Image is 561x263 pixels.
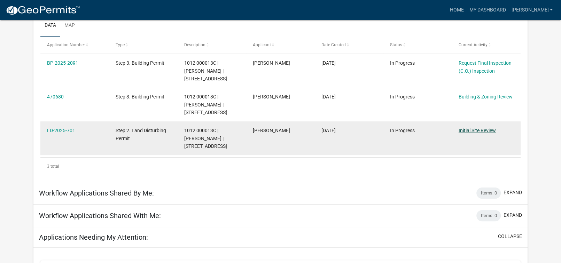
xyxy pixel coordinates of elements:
[504,189,522,196] button: expand
[184,128,227,149] span: 1012 000013C | HIXSON RONALD W | 1183 STATE LINE RD N
[459,128,496,133] a: Initial Site Review
[47,128,75,133] a: LD-2025-701
[116,128,166,141] span: Step 2. Land Disturbing Permit
[116,60,164,66] span: Step 3. Building Permit
[447,3,466,17] a: Home
[498,233,522,240] button: collapse
[390,60,415,66] span: In Progress
[39,189,154,197] h5: Workflow Applications Shared By Me:
[109,37,178,53] datatable-header-cell: Type
[184,42,205,47] span: Description
[40,37,109,53] datatable-header-cell: Application Number
[476,188,501,199] div: Items: 0
[504,212,522,219] button: expand
[47,94,64,99] a: 470680
[47,42,85,47] span: Application Number
[184,60,227,82] span: 1012 000013C | HIXSON RONALD W | 1183 STATE LINE RD N
[476,210,501,221] div: Items: 0
[321,42,346,47] span: Date Created
[253,42,271,47] span: Applicant
[116,42,125,47] span: Type
[39,233,148,241] h5: Applications Needing My Attention:
[390,42,402,47] span: Status
[40,158,521,175] div: 3 total
[39,212,161,220] h5: Workflow Applications Shared With Me:
[47,60,78,66] a: BP-2025-2091
[253,60,290,66] span: Ronald W
[452,37,521,53] datatable-header-cell: Current Activity
[60,15,79,37] a: Map
[315,37,383,53] datatable-header-cell: Date Created
[40,15,60,37] a: Data
[390,128,415,133] span: In Progress
[508,3,555,17] a: [PERSON_NAME]
[321,128,336,133] span: 08/28/2025
[383,37,452,53] datatable-header-cell: Status
[253,94,290,99] span: Ronald W
[321,60,336,66] span: 09/09/2025
[246,37,315,53] datatable-header-cell: Applicant
[116,94,164,99] span: Step 3. Building Permit
[390,94,415,99] span: In Progress
[184,94,227,115] span: 1012 000013C | HIXSON RONALD W | 1183 STATE LINE RD N
[178,37,246,53] datatable-header-cell: Description
[466,3,508,17] a: My Dashboard
[321,94,336,99] span: 08/28/2025
[459,42,488,47] span: Current Activity
[459,94,513,99] a: Building & Zoning Review
[459,60,512,74] a: Request Final Inspection (C.O.) Inspection
[253,128,290,133] span: Ronald W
